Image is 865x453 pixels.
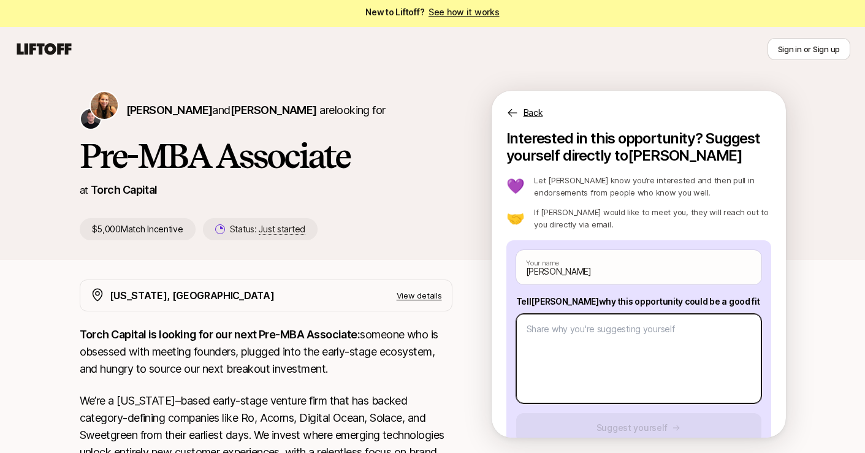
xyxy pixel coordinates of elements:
[80,182,88,198] p: at
[80,137,452,174] h1: Pre-MBA Associate
[429,7,500,17] a: See how it works
[506,211,525,226] p: 🤝
[231,104,317,116] span: [PERSON_NAME]
[91,92,118,119] img: Katie Reiner
[524,105,543,120] p: Back
[397,289,442,302] p: View details
[126,102,386,119] p: are looking for
[110,287,275,303] p: [US_STATE], [GEOGRAPHIC_DATA]
[80,326,452,378] p: someone who is obsessed with meeting founders, plugged into the early-stage ecosystem, and hungry...
[126,104,213,116] span: [PERSON_NAME]
[506,179,525,194] p: 💜
[768,38,850,60] button: Sign in or Sign up
[365,5,499,20] span: New to Liftoff?
[259,224,305,235] span: Just started
[534,174,771,199] p: Let [PERSON_NAME] know you’re interested and then pull in endorsements from people who know you w...
[506,130,771,164] p: Interested in this opportunity? Suggest yourself directly to [PERSON_NAME]
[516,294,761,309] p: Tell [PERSON_NAME] why this opportunity could be a good fit
[212,104,316,116] span: and
[230,222,305,237] p: Status:
[534,206,771,230] p: If [PERSON_NAME] would like to meet you, they will reach out to you directly via email.
[81,109,101,129] img: Christopher Harper
[80,328,360,341] strong: Torch Capital is looking for our next Pre-MBA Associate:
[91,183,158,196] a: Torch Capital
[80,218,196,240] p: $5,000 Match Incentive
